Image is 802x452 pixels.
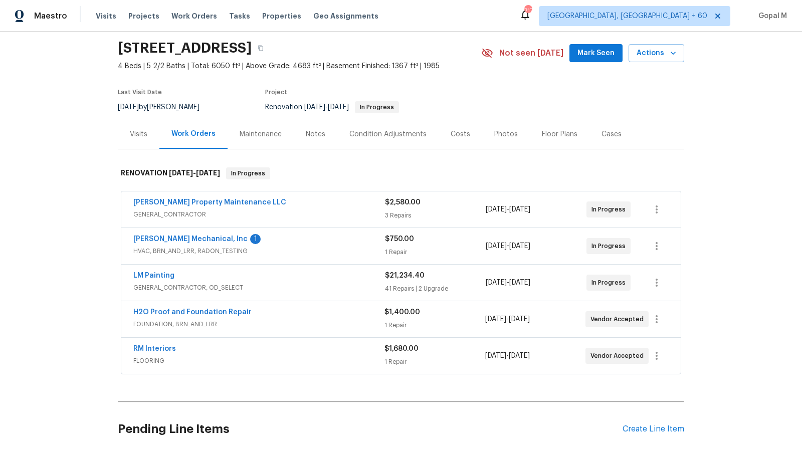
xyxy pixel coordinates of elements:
[96,11,116,21] span: Visits
[130,129,147,139] div: Visits
[485,316,506,323] span: [DATE]
[227,168,269,178] span: In Progress
[118,157,684,189] div: RENOVATION [DATE]-[DATE]In Progress
[591,278,630,288] span: In Progress
[754,11,787,21] span: Gopal M
[118,101,212,113] div: by [PERSON_NAME]
[133,272,174,279] a: LM Painting
[486,204,530,214] span: -
[306,129,325,139] div: Notes
[591,241,630,251] span: In Progress
[265,104,399,111] span: Renovation
[629,44,684,63] button: Actions
[196,169,220,176] span: [DATE]
[601,129,622,139] div: Cases
[485,352,506,359] span: [DATE]
[133,345,176,352] a: RM Interiors
[133,209,385,219] span: GENERAL_CONTRACTOR
[385,199,421,206] span: $2,580.00
[509,206,530,213] span: [DATE]
[385,210,486,220] div: 3 Repairs
[133,309,252,316] a: H2O Proof and Foundation Repair
[542,129,577,139] div: Floor Plans
[509,243,530,250] span: [DATE]
[356,104,398,110] span: In Progress
[485,314,530,324] span: -
[121,167,220,179] h6: RENOVATION
[384,320,485,330] div: 1 Repair
[499,48,563,58] span: Not seen [DATE]
[262,11,301,21] span: Properties
[385,284,486,294] div: 41 Repairs | 2 Upgrade
[304,104,349,111] span: -
[169,169,193,176] span: [DATE]
[623,424,684,434] div: Create Line Item
[486,278,530,288] span: -
[384,357,485,367] div: 1 Repair
[637,47,676,60] span: Actions
[591,204,630,214] span: In Progress
[486,206,507,213] span: [DATE]
[118,61,481,71] span: 4 Beds | 5 2/2 Baths | Total: 6050 ft² | Above Grade: 4683 ft² | Basement Finished: 1367 ft² | 1985
[252,39,270,57] button: Copy Address
[486,241,530,251] span: -
[328,104,349,111] span: [DATE]
[509,352,530,359] span: [DATE]
[265,89,287,95] span: Project
[133,356,384,366] span: FLOORING
[524,6,531,16] div: 717
[240,129,282,139] div: Maintenance
[385,236,414,243] span: $750.00
[385,247,486,257] div: 1 Repair
[128,11,159,21] span: Projects
[569,44,623,63] button: Mark Seen
[133,199,286,206] a: [PERSON_NAME] Property Maintenance LLC
[34,11,67,21] span: Maestro
[384,345,419,352] span: $1,680.00
[118,104,139,111] span: [DATE]
[171,129,216,139] div: Work Orders
[485,351,530,361] span: -
[229,13,250,20] span: Tasks
[494,129,518,139] div: Photos
[118,43,252,53] h2: [STREET_ADDRESS]
[385,272,425,279] span: $21,234.40
[384,309,420,316] span: $1,400.00
[509,316,530,323] span: [DATE]
[486,279,507,286] span: [DATE]
[133,236,248,243] a: [PERSON_NAME] Mechanical, Inc
[133,283,385,293] span: GENERAL_CONTRACTOR, OD_SELECT
[486,243,507,250] span: [DATE]
[577,47,615,60] span: Mark Seen
[133,246,385,256] span: HVAC, BRN_AND_LRR, RADON_TESTING
[133,319,384,329] span: FOUNDATION, BRN_AND_LRR
[547,11,707,21] span: [GEOGRAPHIC_DATA], [GEOGRAPHIC_DATA] + 60
[590,314,648,324] span: Vendor Accepted
[250,234,261,244] div: 1
[451,129,470,139] div: Costs
[313,11,378,21] span: Geo Assignments
[169,169,220,176] span: -
[349,129,427,139] div: Condition Adjustments
[509,279,530,286] span: [DATE]
[118,89,162,95] span: Last Visit Date
[590,351,648,361] span: Vendor Accepted
[171,11,217,21] span: Work Orders
[304,104,325,111] span: [DATE]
